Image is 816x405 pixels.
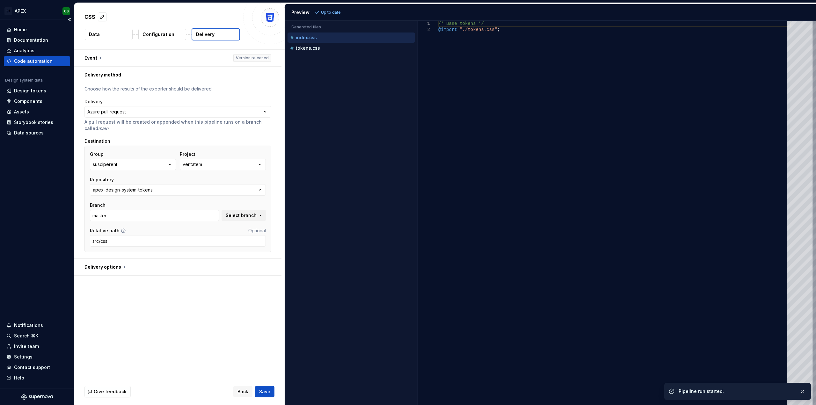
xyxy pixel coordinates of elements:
[14,364,50,371] div: Contact support
[291,9,310,16] div: Preview
[84,386,131,397] button: Give feedback
[14,375,24,381] div: Help
[4,56,70,66] a: Code automation
[4,117,70,127] a: Storybook stories
[14,109,29,115] div: Assets
[15,8,26,14] div: APEX
[14,26,27,33] div: Home
[4,46,70,56] a: Analytics
[90,151,104,157] label: Group
[64,9,69,14] div: CS
[14,47,34,54] div: Analytics
[296,35,317,40] p: index.css
[4,86,70,96] a: Design tokens
[4,373,70,383] button: Help
[226,212,257,219] span: Select branch
[94,388,127,395] span: Give feedback
[14,322,43,329] div: Notifications
[93,187,153,193] div: apex-design-system-tokens
[460,27,497,32] span: "./tokens.css"
[291,25,411,30] p: Generated files
[248,228,266,233] span: Optional
[14,333,38,339] div: Search ⌘K
[418,21,430,27] div: 1
[438,27,457,32] span: @import
[4,107,70,117] a: Assets
[84,119,271,132] p: A pull request will be created or appended when this pipeline runs on a branch called .
[233,386,252,397] button: Back
[4,352,70,362] a: Settings
[90,184,266,196] button: apex-design-system-tokens
[90,228,120,234] label: Relative path
[90,159,176,170] button: susciperent
[90,202,106,208] label: Branch
[259,388,270,395] span: Save
[4,7,12,15] div: OF
[237,388,248,395] span: Back
[1,4,73,18] button: OFAPEXCS
[14,88,46,94] div: Design tokens
[180,159,266,170] button: veritatem
[89,31,100,38] p: Data
[14,130,44,136] div: Data sources
[679,388,795,394] div: Pipeline run started.
[4,128,70,138] a: Data sources
[84,98,103,105] label: Delivery
[90,210,219,221] input: Enter a branch name or select a branch
[288,34,415,41] button: index.css
[14,58,53,64] div: Code automation
[65,15,74,24] button: Collapse sidebar
[183,161,202,168] div: veritatem
[4,341,70,351] a: Invite team
[138,29,186,40] button: Configuration
[85,29,133,40] button: Data
[4,362,70,372] button: Contact support
[222,210,266,221] button: Select branch
[4,35,70,45] a: Documentation
[93,161,117,168] div: susciperent
[14,119,53,126] div: Storybook stories
[4,25,70,35] a: Home
[497,27,499,32] span: ;
[90,177,114,183] label: Repository
[418,27,430,33] div: 2
[14,343,39,350] div: Invite team
[142,31,174,38] p: Configuration
[21,394,53,400] svg: Supernova Logo
[296,46,320,51] p: tokens.css
[14,37,48,43] div: Documentation
[4,96,70,106] a: Components
[84,13,95,21] p: CSS
[192,28,240,40] button: Delivery
[14,98,42,105] div: Components
[438,21,484,26] span: /* Base tokens */
[4,320,70,330] button: Notifications
[14,354,33,360] div: Settings
[180,151,195,157] label: Project
[196,31,215,38] p: Delivery
[84,138,110,144] label: Destination
[288,45,415,52] button: tokens.css
[84,86,271,92] p: Choose how the results of the exporter should be delivered.
[5,78,43,83] div: Design system data
[321,10,341,15] p: Up to date
[4,331,70,341] button: Search ⌘K
[98,126,108,131] i: main
[255,386,274,397] button: Save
